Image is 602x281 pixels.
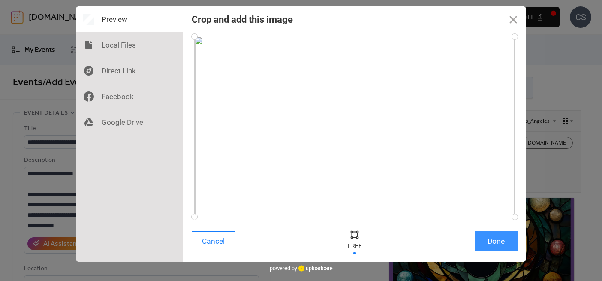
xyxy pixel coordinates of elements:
div: Local Files [76,32,183,58]
button: Done [475,231,518,251]
div: Direct Link [76,58,183,84]
div: Facebook [76,84,183,109]
button: Close [500,6,526,32]
div: Preview [76,6,183,32]
a: uploadcare [297,265,333,272]
div: Crop and add this image [192,14,293,25]
div: Google Drive [76,109,183,135]
button: Cancel [192,231,235,251]
div: powered by [270,262,333,275]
